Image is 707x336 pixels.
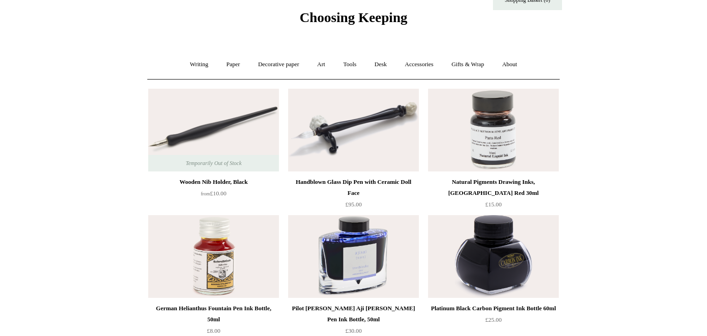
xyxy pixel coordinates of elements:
[430,177,556,199] div: Natural Pigments Drawing Inks, [GEOGRAPHIC_DATA] Red 30ml
[148,215,279,298] a: German Helianthus Fountain Pen Ink Bottle, 50ml German Helianthus Fountain Pen Ink Bottle, 50ml
[201,190,226,197] span: £10.00
[494,52,526,77] a: About
[290,177,417,199] div: Handblown Glass Dip Pen with Ceramic Doll Face
[288,177,419,214] a: Handblown Glass Dip Pen with Ceramic Doll Face £95.00
[397,52,442,77] a: Accessories
[428,89,559,171] a: Natural Pigments Drawing Inks, Paris Red 30ml Natural Pigments Drawing Inks, Paris Red 30ml
[288,215,419,298] a: Pilot Iro Shizuku Aji Sai Fountain Pen Ink Bottle, 50ml Pilot Iro Shizuku Aji Sai Fountain Pen In...
[148,215,279,298] img: German Helianthus Fountain Pen Ink Bottle, 50ml
[345,327,362,334] span: £30.00
[151,177,277,188] div: Wooden Nib Holder, Black
[288,89,419,171] a: Handblown Glass Dip Pen with Ceramic Doll Face Handblown Glass Dip Pen with Ceramic Doll Face
[250,52,307,77] a: Decorative paper
[151,303,277,325] div: German Helianthus Fountain Pen Ink Bottle, 50ml
[309,52,333,77] a: Art
[428,215,559,298] img: Platinum Black Carbon Pigment Ink Bottle 60ml
[485,201,502,208] span: £15.00
[428,215,559,298] a: Platinum Black Carbon Pigment Ink Bottle 60ml Platinum Black Carbon Pigment Ink Bottle 60ml
[207,327,220,334] span: £8.00
[443,52,493,77] a: Gifts & Wrap
[182,52,217,77] a: Writing
[428,89,559,171] img: Natural Pigments Drawing Inks, Paris Red 30ml
[148,89,279,171] img: Wooden Nib Holder, Black
[300,10,407,25] span: Choosing Keeping
[345,201,362,208] span: £95.00
[290,303,417,325] div: Pilot [PERSON_NAME] Aji [PERSON_NAME] Pen Ink Bottle, 50ml
[485,316,502,323] span: £25.00
[148,89,279,171] a: Wooden Nib Holder, Black Wooden Nib Holder, Black Temporarily Out of Stock
[201,191,210,196] span: from
[148,177,279,214] a: Wooden Nib Holder, Black from£10.00
[366,52,395,77] a: Desk
[288,215,419,298] img: Pilot Iro Shizuku Aji Sai Fountain Pen Ink Bottle, 50ml
[428,177,559,214] a: Natural Pigments Drawing Inks, [GEOGRAPHIC_DATA] Red 30ml £15.00
[218,52,249,77] a: Paper
[176,155,250,171] span: Temporarily Out of Stock
[430,303,556,314] div: Platinum Black Carbon Pigment Ink Bottle 60ml
[288,89,419,171] img: Handblown Glass Dip Pen with Ceramic Doll Face
[335,52,365,77] a: Tools
[300,17,407,23] a: Choosing Keeping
